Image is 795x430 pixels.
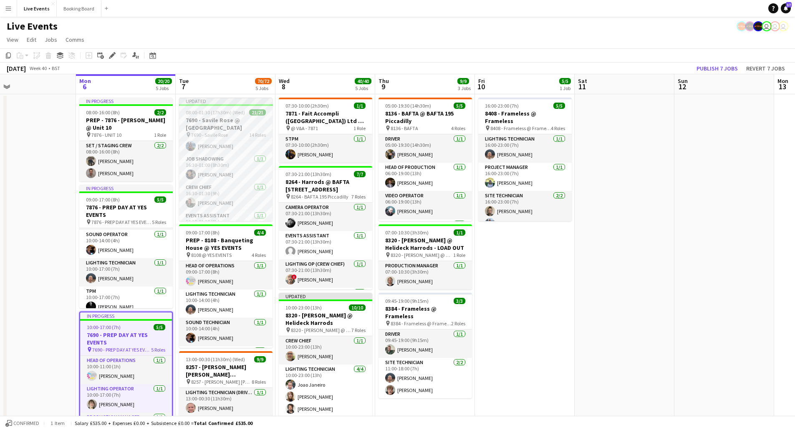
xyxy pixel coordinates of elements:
[559,78,571,84] span: 5/5
[377,82,389,91] span: 9
[179,183,273,211] app-card-role: Crew Chief1/116:30-01:30 (9h)[PERSON_NAME]
[52,65,60,71] div: BST
[7,20,58,33] h1: Live Events
[478,163,572,191] app-card-role: Project Manager1/116:00-23:00 (7h)[PERSON_NAME]
[186,109,245,116] span: 08:00-01:30 (17h30m) (Wed)
[279,203,372,231] app-card-role: Camera Operator1/107:30-21:00 (13h30m)[PERSON_NAME]
[86,196,120,203] span: 09:00-17:00 (8h)
[379,98,472,221] app-job-card: 05:00-19:30 (14h30m)5/58136 - BAFTA @ BAFTA 195 Piccadilly 8136 - BAFTA4 RolesDriver1/105:00-19:3...
[379,305,472,320] h3: 8384 - Frameless @ Frameless
[79,185,173,308] app-job-card: In progress09:00-17:00 (8h)5/57876 - PREP DAY AT YES EVENTS 7876 - PREP DAY AT YES EVENTS5 RolesH...
[48,420,68,426] span: 1 item
[458,85,471,91] div: 3 Jobs
[79,185,173,191] div: In progress
[91,132,121,138] span: 7876 - UNIT 10
[776,82,788,91] span: 13
[279,293,372,416] div: Updated10:00-23:00 (13h)10/108320 - [PERSON_NAME] @ Helideck Harrods 8320 - [PERSON_NAME] @ Helid...
[379,163,472,191] app-card-role: Head of Production1/106:00-19:00 (13h)[PERSON_NAME]
[179,388,273,416] app-card-role: Lighting Technician (Driver)1/113:00-00:30 (11h30m)[PERSON_NAME]
[152,219,166,225] span: 5 Roles
[560,85,570,91] div: 1 Job
[254,356,266,362] span: 9/9
[79,258,173,287] app-card-role: Lighting Technician1/110:00-17:00 (7h)[PERSON_NAME]
[278,82,290,91] span: 8
[91,219,152,225] span: 7876 - PREP DAY AT YES EVENTS
[154,132,166,138] span: 1 Role
[391,320,451,327] span: 8384 - Frameless @ Frameless
[179,236,273,251] h3: PREP - 8108 - Banqueting House @ YES EVENTS
[379,236,472,251] h3: 8320 - [PERSON_NAME] @ Helideck Harrods - LOAD OUT
[279,288,372,316] app-card-role: Production Coordinator1/1
[781,3,791,13] a: 17
[279,98,372,163] app-job-card: 07:30-10:00 (2h30m)1/17871 - Fait Accompli ([GEOGRAPHIC_DATA]) Ltd @ V&A - LOAD OUT @ V&A - 78711...
[151,347,165,353] span: 5 Roles
[391,252,453,258] span: 8320 - [PERSON_NAME] @ Helideck Harrods - LOAD OUT
[279,134,372,163] app-card-role: STPM1/107:30-10:00 (2h30m)[PERSON_NAME]
[178,82,189,91] span: 7
[753,21,763,31] app-user-avatar: Production Managers
[451,125,465,131] span: 4 Roles
[179,211,273,239] app-card-role: Events Assistant1/116:30-01:30 (9h)
[23,34,40,45] a: Edit
[79,77,91,85] span: Mon
[179,346,273,375] app-card-role: TPM1/1
[179,224,273,348] app-job-card: 09:00-17:00 (8h)4/4PREP - 8108 - Banqueting House @ YES EVENTS 8108 @ YES EVENTS4 RolesHead of Op...
[279,166,372,289] app-job-card: 07:30-21:00 (13h30m)7/78264 - Harrods @ BAFTA [STREET_ADDRESS] 8264 - BAFTA 195 Piccadilly7 Roles...
[7,64,26,73] div: [DATE]
[354,103,366,109] span: 1/1
[743,63,788,74] button: Revert 7 jobs
[255,85,271,91] div: 5 Jobs
[155,78,172,84] span: 20/20
[285,171,331,177] span: 07:30-21:00 (13h30m)
[379,293,472,398] app-job-card: 09:45-19:00 (9h15m)3/38384 - Frameless @ Frameless 8384 - Frameless @ Frameless2 RolesDriver1/109...
[279,312,372,327] h3: 8320 - [PERSON_NAME] @ Helideck Harrods
[379,224,472,289] app-job-card: 07:00-10:30 (3h30m)1/18320 - [PERSON_NAME] @ Helideck Harrods - LOAD OUT 8320 - [PERSON_NAME] @ H...
[75,420,252,426] div: Salary £535.00 + Expenses £0.00 + Subsistence £0.00 =
[490,125,551,131] span: 8408 - Frameless @ Frameless
[249,109,266,116] span: 21/21
[179,318,273,346] app-card-role: Sound Technician1/110:00-14:00 (4h)[PERSON_NAME]
[249,132,266,138] span: 14 Roles
[191,252,232,258] span: 8108 @ YES EVENTS
[191,379,252,385] span: 8257 - [PERSON_NAME] [PERSON_NAME] International @ [GEOGRAPHIC_DATA]
[285,103,329,109] span: 07:30-10:00 (2h30m)
[355,78,371,84] span: 40/40
[279,259,372,288] app-card-role: Lighting Op (Crew Chief)1/107:30-21:00 (13h30m)![PERSON_NAME]
[737,21,747,31] app-user-avatar: Alex Gill
[179,98,273,221] div: Updated08:00-01:30 (17h30m) (Wed)21/217690 - Savile Rose @ [GEOGRAPHIC_DATA] 7690 - Savile Rose14...
[292,274,297,279] span: !
[179,289,273,318] app-card-role: Lighting Technician1/110:00-14:00 (4h)[PERSON_NAME]
[179,363,273,378] h3: 8257 - [PERSON_NAME] [PERSON_NAME] International @ [GEOGRAPHIC_DATA]
[354,171,366,177] span: 7/7
[66,36,84,43] span: Comms
[279,231,372,259] app-card-role: Events Assistant1/107:30-21:00 (13h30m)[PERSON_NAME]
[385,103,431,109] span: 05:00-19:30 (14h30m)
[279,178,372,193] h3: 8264 - Harrods @ BAFTA [STREET_ADDRESS]
[454,229,465,236] span: 1/1
[279,293,372,299] div: Updated
[41,34,61,45] a: Jobs
[87,324,121,330] span: 10:00-17:00 (7h)
[457,78,469,84] span: 9/9
[79,98,173,181] app-job-card: In progress08:00-16:00 (8h)2/2PREP - 7876 - [PERSON_NAME] @ Unit 10 7876 - UNIT 101 RoleSet / Sta...
[80,384,172,412] app-card-role: Lighting Operator1/110:00-17:00 (7h)[PERSON_NAME]
[179,116,273,131] h3: 7690 - Savile Rose @ [GEOGRAPHIC_DATA]
[578,77,587,85] span: Sat
[80,356,172,384] app-card-role: Head of Operations1/110:00-11:00 (1h)[PERSON_NAME]
[786,2,792,8] span: 17
[355,85,371,91] div: 5 Jobs
[478,98,572,221] app-job-card: 16:00-23:00 (7h)5/58408 - Frameless @ Frameless 8408 - Frameless @ Frameless4 RolesLighting Techn...
[353,125,366,131] span: 1 Role
[79,230,173,258] app-card-role: Sound Operator1/110:00-14:00 (4h)[PERSON_NAME]
[385,229,429,236] span: 07:00-10:30 (3h30m)
[454,103,465,109] span: 5/5
[285,304,322,311] span: 10:00-23:00 (13h)
[478,191,572,231] app-card-role: Site Technician2/216:00-23:00 (7h)[PERSON_NAME][PERSON_NAME]
[79,204,173,219] h3: 7876 - PREP DAY AT YES EVENTS
[154,324,165,330] span: 5/5
[391,125,418,131] span: 8136 - BAFTA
